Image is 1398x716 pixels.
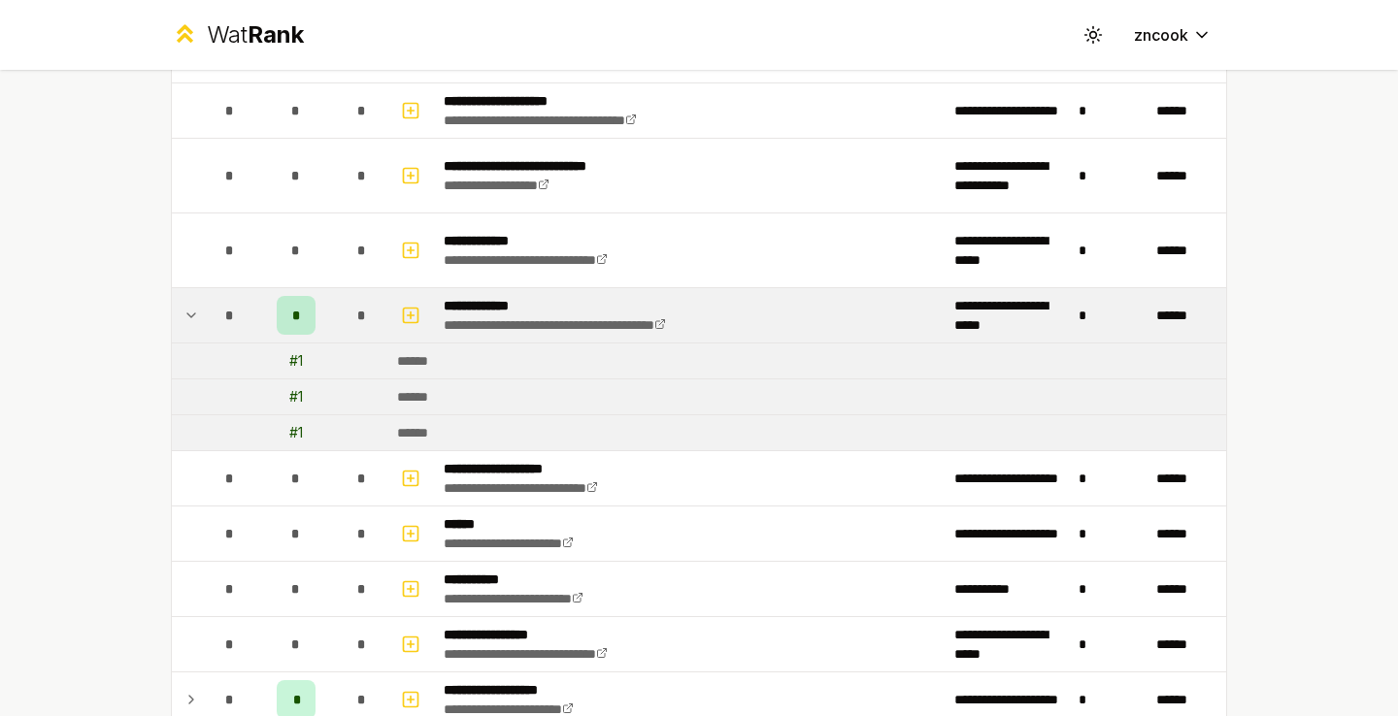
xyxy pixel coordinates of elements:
[1134,23,1188,47] span: zncook
[1118,17,1227,52] button: zncook
[248,20,304,49] span: Rank
[289,351,303,371] div: # 1
[289,423,303,442] div: # 1
[171,19,304,50] a: WatRank
[289,387,303,407] div: # 1
[207,19,304,50] div: Wat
